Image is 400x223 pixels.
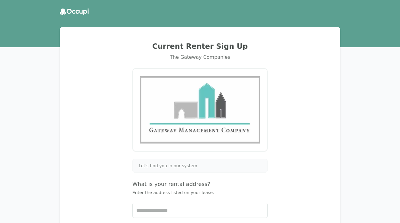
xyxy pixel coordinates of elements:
img: Gateway Management [140,76,260,144]
p: Enter the address listed on your lease. [132,190,268,196]
div: The Gateway Companies [67,54,333,61]
h2: Current Renter Sign Up [67,42,333,51]
span: Let's find you in our system [139,163,197,169]
input: Start typing... [133,203,267,218]
h4: What is your rental address? [132,180,268,188]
